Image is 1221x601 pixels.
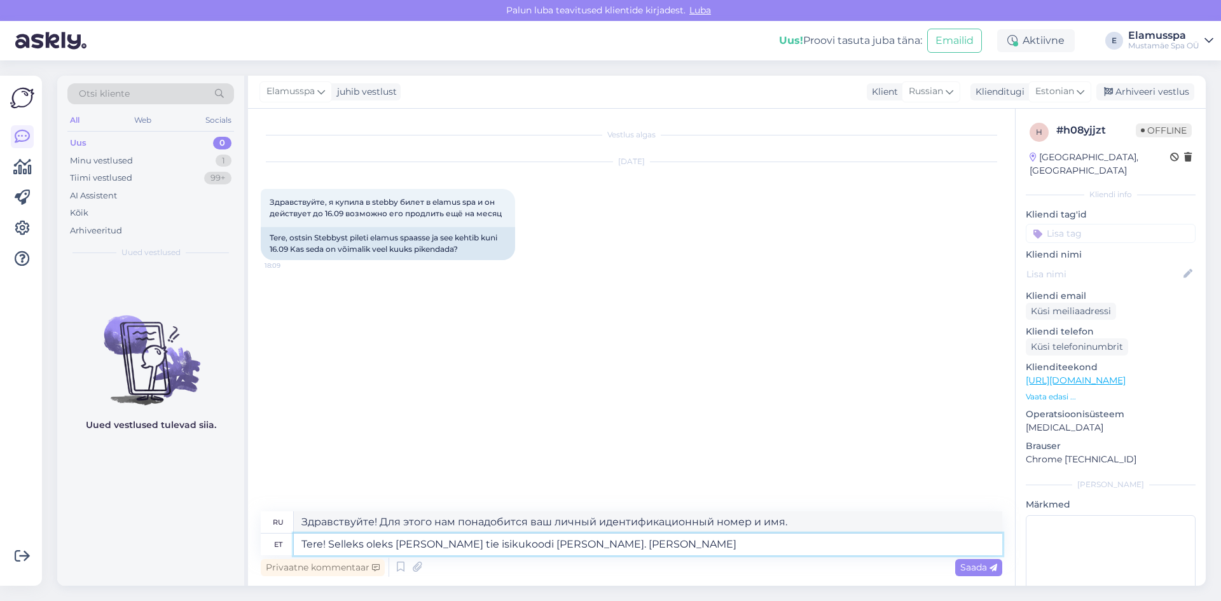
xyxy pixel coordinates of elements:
div: Elamusspa [1128,31,1199,41]
div: Kliendi info [1026,189,1196,200]
div: Minu vestlused [70,155,133,167]
button: Emailid [927,29,982,53]
b: Uus! [779,34,803,46]
p: [MEDICAL_DATA] [1026,421,1196,434]
div: Küsi meiliaadressi [1026,303,1116,320]
p: Märkmed [1026,498,1196,511]
p: Kliendi email [1026,289,1196,303]
input: Lisa tag [1026,224,1196,243]
div: Aktiivne [997,29,1075,52]
input: Lisa nimi [1026,267,1181,281]
div: Arhiveeritud [70,225,122,237]
span: Uued vestlused [121,247,181,258]
textarea: Здравствуйте! Для этого нам понадобится ваш личный идентификационный номер и имя. [294,511,1002,533]
div: E [1105,32,1123,50]
img: Askly Logo [10,86,34,110]
div: Privaatne kommentaar [261,559,385,576]
p: Brauser [1026,439,1196,453]
div: juhib vestlust [332,85,397,99]
span: Russian [909,85,943,99]
span: h [1036,127,1042,137]
div: Tiimi vestlused [70,172,132,184]
div: Mustamäe Spa OÜ [1128,41,1199,51]
span: Здравствуйте, я купила в stebby билет в elamus spa и он действует до 16.09 возможно его продлить ... [270,197,502,218]
p: Chrome [TECHNICAL_ID] [1026,453,1196,466]
div: Web [132,112,154,128]
div: Uus [70,137,86,149]
div: Klient [867,85,898,99]
p: Vaata edasi ... [1026,391,1196,403]
span: Elamusspa [266,85,315,99]
div: Küsi telefoninumbrit [1026,338,1128,356]
div: ru [273,511,284,533]
div: 0 [213,137,231,149]
div: Klienditugi [970,85,1024,99]
img: No chats [57,293,244,407]
div: et [274,534,282,555]
span: Otsi kliente [79,87,130,100]
div: 1 [216,155,231,167]
span: Estonian [1035,85,1074,99]
div: 99+ [204,172,231,184]
p: Uued vestlused tulevad siia. [86,418,216,432]
p: Klienditeekond [1026,361,1196,374]
div: Socials [203,112,234,128]
div: Kõik [70,207,88,219]
span: Offline [1136,123,1192,137]
div: Proovi tasuta juba täna: [779,33,922,48]
div: All [67,112,82,128]
span: Luba [686,4,715,16]
div: [PERSON_NAME] [1026,479,1196,490]
a: [URL][DOMAIN_NAME] [1026,375,1126,386]
div: AI Assistent [70,190,117,202]
p: Kliendi tag'id [1026,208,1196,221]
a: ElamusspaMustamäe Spa OÜ [1128,31,1213,51]
p: Operatsioonisüsteem [1026,408,1196,421]
div: Arhiveeri vestlus [1096,83,1194,100]
p: Kliendi telefon [1026,325,1196,338]
p: Kliendi nimi [1026,248,1196,261]
div: [GEOGRAPHIC_DATA], [GEOGRAPHIC_DATA] [1030,151,1170,177]
div: # h08yjjzt [1056,123,1136,138]
div: Tere, ostsin Stebbyst pileti elamus spaasse ja see kehtib kuni 16.09 Kas seda on võimalik veel ku... [261,227,515,260]
textarea: Tere! Selleks oleks [PERSON_NAME] tie isikukoodi [PERSON_NAME]. [PERSON_NAME] [294,534,1002,555]
span: 18:09 [265,261,312,270]
div: [DATE] [261,156,1002,167]
div: Vestlus algas [261,129,1002,141]
span: Saada [960,562,997,573]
